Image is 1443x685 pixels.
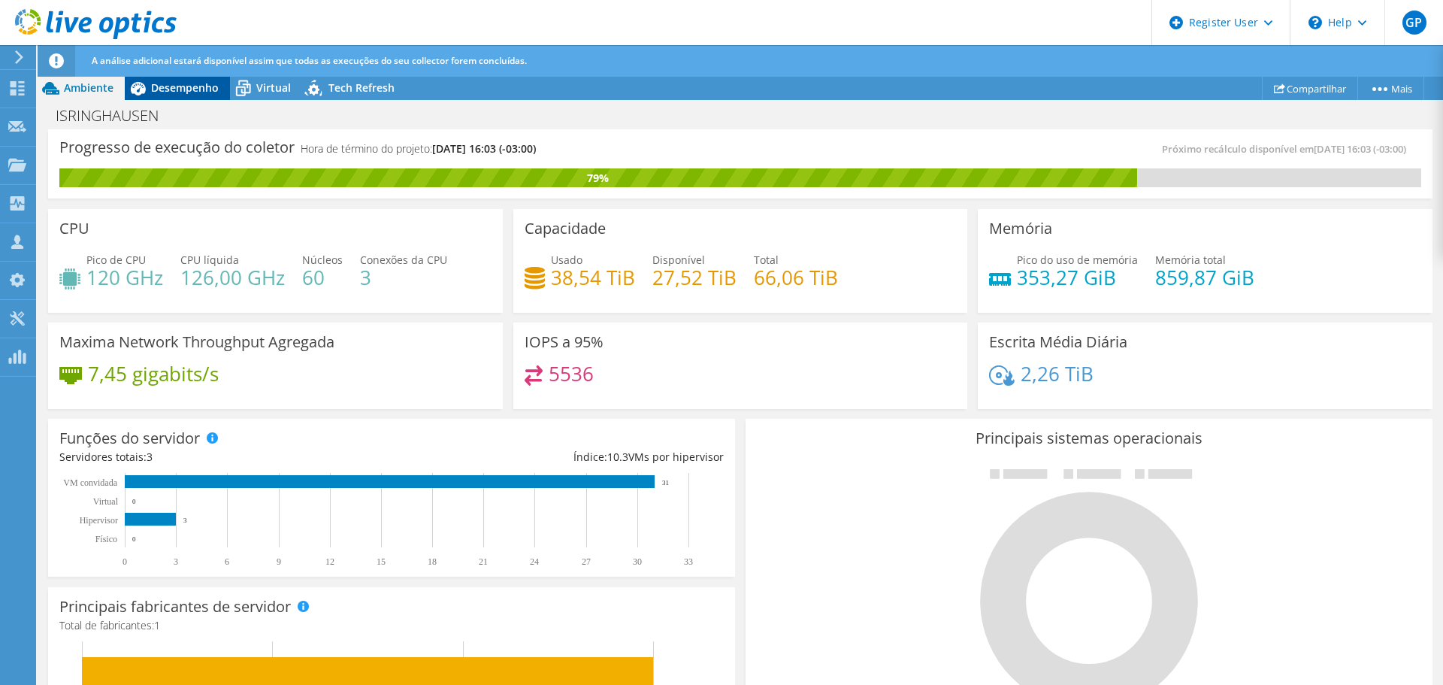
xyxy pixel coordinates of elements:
[174,556,178,567] text: 3
[754,253,779,267] span: Total
[86,253,146,267] span: Pico de CPU
[582,556,591,567] text: 27
[59,334,334,350] h3: Maxima Network Throughput Agregada
[86,269,163,286] h4: 120 GHz
[1402,11,1426,35] span: GP
[59,430,200,447] h3: Funções do servidor
[80,515,118,526] text: Hipervisor
[360,253,447,267] span: Conexões da CPU
[525,334,604,350] h3: IOPS a 95%
[301,141,536,157] h4: Hora de término do projeto:
[59,617,724,634] h4: Total de fabricantes:
[95,534,117,544] tspan: Físico
[989,220,1052,237] h3: Memória
[1155,253,1226,267] span: Memória total
[123,556,127,567] text: 0
[1021,365,1094,382] h4: 2,26 TiB
[63,477,117,488] text: VM convidada
[989,334,1127,350] h3: Escrita Média Diária
[132,535,136,543] text: 0
[59,220,89,237] h3: CPU
[530,556,539,567] text: 24
[154,618,160,632] span: 1
[1314,142,1406,156] span: [DATE] 16:03 (-03:00)
[59,170,1137,186] div: 79%
[132,498,136,505] text: 0
[93,496,119,507] text: Virtual
[757,430,1421,447] h3: Principais sistemas operacionais
[225,556,229,567] text: 6
[360,269,447,286] h4: 3
[652,253,705,267] span: Disponível
[549,365,594,382] h4: 5536
[662,479,669,486] text: 31
[392,449,724,465] div: Índice: VMs por hipervisor
[302,253,343,267] span: Núcleos
[88,365,219,382] h4: 7,45 gigabits/s
[607,450,628,464] span: 10.3
[277,556,281,567] text: 9
[551,253,582,267] span: Usado
[183,517,187,524] text: 3
[479,556,488,567] text: 21
[684,556,693,567] text: 33
[428,556,437,567] text: 18
[377,556,386,567] text: 15
[1262,77,1358,100] a: Compartilhar
[151,80,219,95] span: Desempenho
[180,269,285,286] h4: 126,00 GHz
[652,269,737,286] h4: 27,52 TiB
[64,80,113,95] span: Ambiente
[1308,16,1322,29] svg: \n
[147,450,153,464] span: 3
[1357,77,1424,100] a: Mais
[302,269,343,286] h4: 60
[1017,269,1138,286] h4: 353,27 GiB
[1155,269,1254,286] h4: 859,87 GiB
[256,80,291,95] span: Virtual
[551,269,635,286] h4: 38,54 TiB
[325,556,334,567] text: 12
[633,556,642,567] text: 30
[59,599,291,615] h3: Principais fabricantes de servidor
[754,269,838,286] h4: 66,06 TiB
[1017,253,1138,267] span: Pico do uso de memória
[1162,142,1414,156] span: Próximo recálculo disponível em
[328,80,395,95] span: Tech Refresh
[59,449,392,465] div: Servidores totais:
[432,141,536,156] span: [DATE] 16:03 (-03:00)
[49,108,182,124] h1: ISRINGHAUSEN
[180,253,239,267] span: CPU líquida
[92,54,527,67] span: A análise adicional estará disponível assim que todas as execuções do seu collector forem concluí...
[525,220,606,237] h3: Capacidade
